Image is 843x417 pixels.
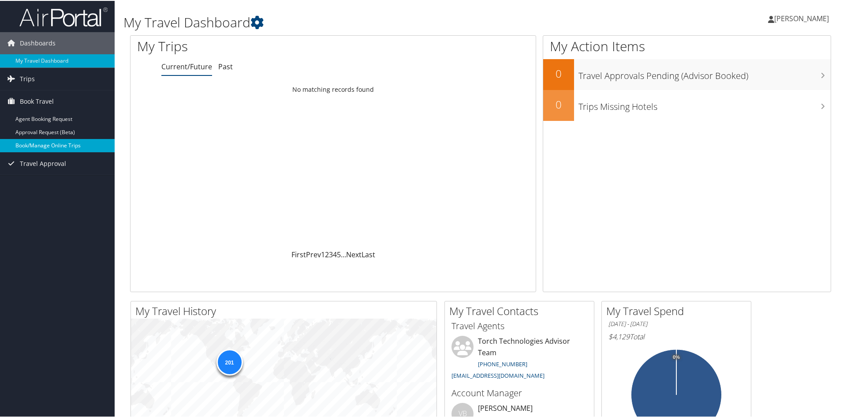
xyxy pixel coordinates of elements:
[20,31,56,53] span: Dashboards
[608,319,744,327] h6: [DATE] - [DATE]
[19,6,108,26] img: airportal-logo.png
[20,152,66,174] span: Travel Approval
[337,249,341,259] a: 5
[451,386,587,398] h3: Account Manager
[543,89,831,120] a: 0Trips Missing Hotels
[608,331,744,341] h6: Total
[543,36,831,55] h1: My Action Items
[135,303,436,318] h2: My Travel History
[20,67,35,89] span: Trips
[478,359,527,367] a: [PHONE_NUMBER]
[578,95,831,112] h3: Trips Missing Hotels
[608,331,630,341] span: $4,129
[578,64,831,81] h3: Travel Approvals Pending (Advisor Booked)
[451,319,587,331] h3: Travel Agents
[306,249,321,259] a: Prev
[768,4,838,31] a: [PERSON_NAME]
[774,13,829,23] span: [PERSON_NAME]
[123,12,600,31] h1: My Travel Dashboard
[543,58,831,89] a: 0Travel Approvals Pending (Advisor Booked)
[362,249,375,259] a: Last
[325,249,329,259] a: 2
[451,371,545,379] a: [EMAIL_ADDRESS][DOMAIN_NAME]
[329,249,333,259] a: 3
[131,81,536,97] td: No matching records found
[218,61,233,71] a: Past
[543,96,574,111] h2: 0
[20,90,54,112] span: Book Travel
[673,354,680,359] tspan: 0%
[333,249,337,259] a: 4
[449,303,594,318] h2: My Travel Contacts
[137,36,360,55] h1: My Trips
[291,249,306,259] a: First
[543,65,574,80] h2: 0
[341,249,346,259] span: …
[161,61,212,71] a: Current/Future
[447,335,592,382] li: Torch Technologies Advisor Team
[321,249,325,259] a: 1
[346,249,362,259] a: Next
[606,303,751,318] h2: My Travel Spend
[216,348,242,374] div: 201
